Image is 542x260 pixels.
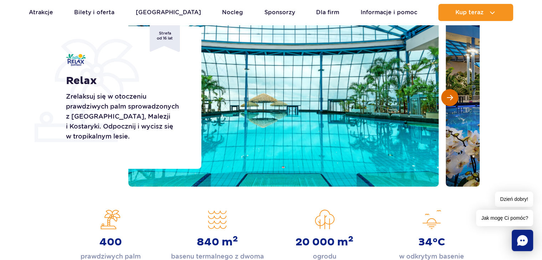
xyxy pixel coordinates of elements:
[438,4,513,21] button: Kup teraz
[316,4,339,21] a: Dla firm
[99,236,122,249] strong: 400
[512,230,533,251] div: Chat
[136,4,201,21] a: [GEOGRAPHIC_DATA]
[66,92,185,141] p: Zrelaksuj się w otoczeniu prawdziwych palm sprowadzonych z [GEOGRAPHIC_DATA], Malezji i Kostaryki...
[197,236,238,249] strong: 840 m
[476,210,533,226] span: Jak mogę Ci pomóc?
[222,4,243,21] a: Nocleg
[150,25,180,52] span: Strefa od 16 lat
[295,236,353,249] strong: 20 000 m
[418,236,445,249] strong: 34°C
[233,234,238,244] sup: 2
[361,4,417,21] a: Informacje i pomoc
[66,74,185,87] h1: Relax
[495,192,533,207] span: Dzień dobry!
[348,234,353,244] sup: 2
[264,4,295,21] a: Sponsorzy
[74,4,114,21] a: Bilety i oferta
[66,54,86,66] img: Relax
[441,89,458,106] button: Następny slajd
[455,9,484,16] span: Kup teraz
[29,4,53,21] a: Atrakcje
